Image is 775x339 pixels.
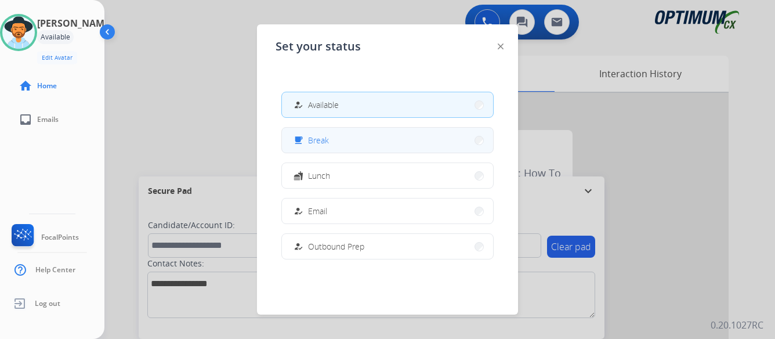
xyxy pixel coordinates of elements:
[294,206,303,216] mat-icon: how_to_reg
[711,318,763,332] p: 0.20.1027RC
[308,205,327,217] span: Email
[35,265,75,275] span: Help Center
[282,163,493,188] button: Lunch
[282,92,493,117] button: Available
[308,240,364,253] span: Outbound Prep
[282,128,493,153] button: Break
[282,234,493,259] button: Outbound Prep
[37,81,57,91] span: Home
[9,224,79,251] a: FocalPoints
[308,169,330,182] span: Lunch
[2,16,35,49] img: avatar
[498,44,504,49] img: close-button
[19,113,32,127] mat-icon: inbox
[41,233,79,242] span: FocalPoints
[294,171,303,181] mat-icon: fastfood
[35,299,60,308] span: Log out
[276,38,361,55] span: Set your status
[282,199,493,223] button: Email
[19,79,32,93] mat-icon: home
[37,30,74,44] div: Available
[294,135,303,145] mat-icon: free_breakfast
[37,16,113,30] h3: [PERSON_NAME]
[37,51,77,64] button: Edit Avatar
[308,99,339,111] span: Available
[294,241,303,251] mat-icon: how_to_reg
[308,134,329,146] span: Break
[37,115,59,124] span: Emails
[294,100,303,110] mat-icon: how_to_reg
